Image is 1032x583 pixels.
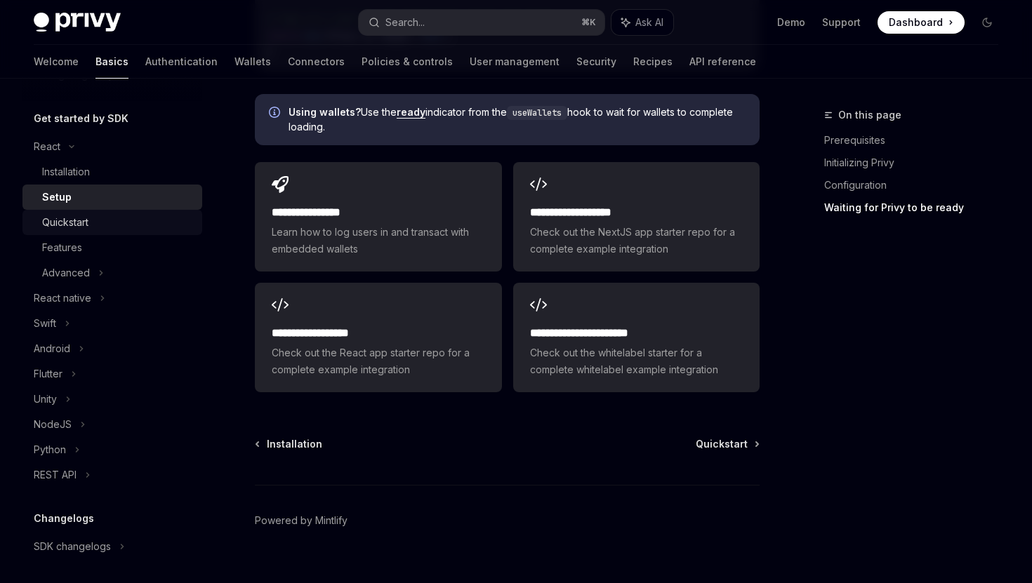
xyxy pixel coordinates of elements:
[777,15,805,29] a: Demo
[530,224,743,257] span: Check out the NextJS app starter repo for a complete example integration
[34,441,66,458] div: Python
[611,10,673,35] button: Ask AI
[234,45,271,79] a: Wallets
[22,185,202,210] a: Setup
[696,437,758,451] a: Quickstart
[34,366,62,382] div: Flutter
[359,10,604,35] button: Search...⌘K
[689,45,756,79] a: API reference
[267,437,322,451] span: Installation
[145,45,218,79] a: Authentication
[34,467,77,483] div: REST API
[633,45,673,79] a: Recipes
[34,510,94,527] h5: Changelogs
[976,11,998,34] button: Toggle dark mode
[255,162,501,272] a: **** **** **** *Learn how to log users in and transact with embedded wallets
[42,264,90,281] div: Advanced
[22,159,202,185] a: Installation
[34,391,57,408] div: Unity
[824,196,1010,219] a: Waiting for Privy to be ready
[22,235,202,260] a: Features
[470,45,560,79] a: User management
[362,45,453,79] a: Policies & controls
[42,214,88,231] div: Quickstart
[272,224,484,257] span: Learn how to log users in and transact with embedded wallets
[34,138,60,155] div: React
[635,15,663,29] span: Ask AI
[288,45,345,79] a: Connectors
[289,105,746,134] span: Use the indicator from the hook to wait for wallets to complete loading.
[42,239,82,256] div: Features
[576,45,616,79] a: Security
[272,344,484,378] span: Check out the React app starter repo for a complete example integration
[42,163,90,180] div: Installation
[513,283,760,392] a: **** **** **** **** ***Check out the whitelabel starter for a complete whitelabel example integra...
[838,107,901,123] span: On this page
[878,11,965,34] a: Dashboard
[256,437,322,451] a: Installation
[22,210,202,235] a: Quickstart
[255,514,348,528] a: Powered by Mintlify
[269,107,283,121] svg: Info
[513,162,760,272] a: **** **** **** ****Check out the NextJS app starter repo for a complete example integration
[824,152,1010,174] a: Initializing Privy
[507,106,567,120] code: useWallets
[824,174,1010,196] a: Configuration
[34,45,79,79] a: Welcome
[581,17,596,28] span: ⌘ K
[696,437,748,451] span: Quickstart
[530,344,743,378] span: Check out the whitelabel starter for a complete whitelabel example integration
[34,340,70,357] div: Android
[397,106,425,119] a: ready
[34,315,56,332] div: Swift
[95,45,128,79] a: Basics
[255,283,501,392] a: **** **** **** ***Check out the React app starter repo for a complete example integration
[822,15,861,29] a: Support
[34,538,111,555] div: SDK changelogs
[34,416,72,433] div: NodeJS
[34,290,91,307] div: React native
[34,110,128,127] h5: Get started by SDK
[289,106,361,118] strong: Using wallets?
[42,189,72,206] div: Setup
[824,129,1010,152] a: Prerequisites
[385,14,425,31] div: Search...
[34,13,121,32] img: dark logo
[889,15,943,29] span: Dashboard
